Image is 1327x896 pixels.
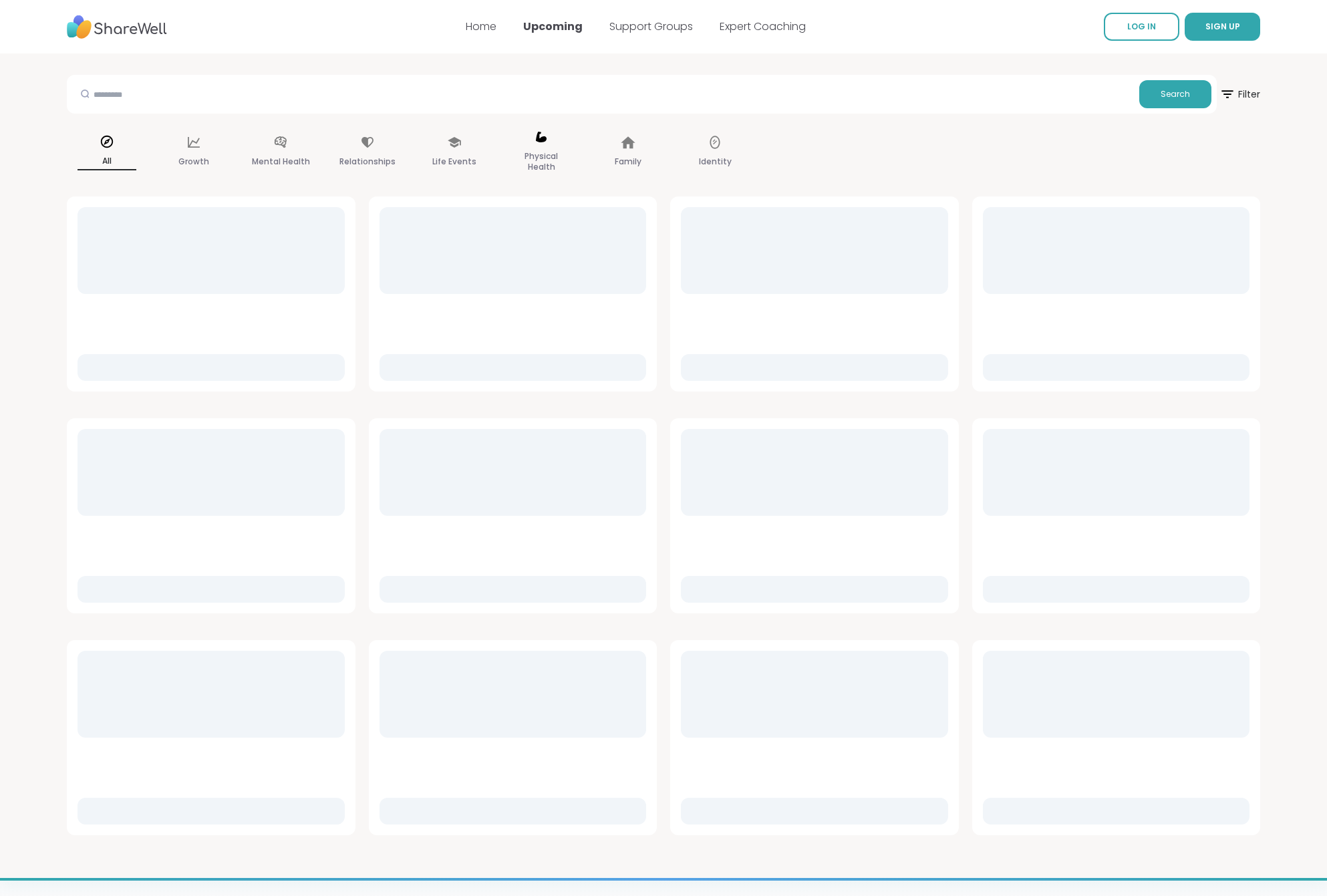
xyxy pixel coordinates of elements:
[178,154,209,170] p: Growth
[512,148,571,175] p: Physical Health
[339,154,396,170] p: Relationships
[252,154,310,170] p: Mental Health
[1205,21,1240,32] span: SIGN UP
[1185,13,1260,41] button: SIGN UP
[78,153,136,170] p: All
[1104,13,1179,41] a: LOG IN
[1219,75,1260,114] button: Filter
[699,154,732,170] p: Identity
[523,19,583,34] a: Upcoming
[1219,78,1260,110] span: Filter
[432,154,476,170] p: Life Events
[1161,88,1190,100] span: Search
[67,9,167,45] img: ShareWell Nav Logo
[466,19,496,34] a: Home
[615,154,641,170] p: Family
[1139,80,1211,108] button: Search
[1127,21,1156,32] span: LOG IN
[720,19,806,34] a: Expert Coaching
[609,19,693,34] a: Support Groups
